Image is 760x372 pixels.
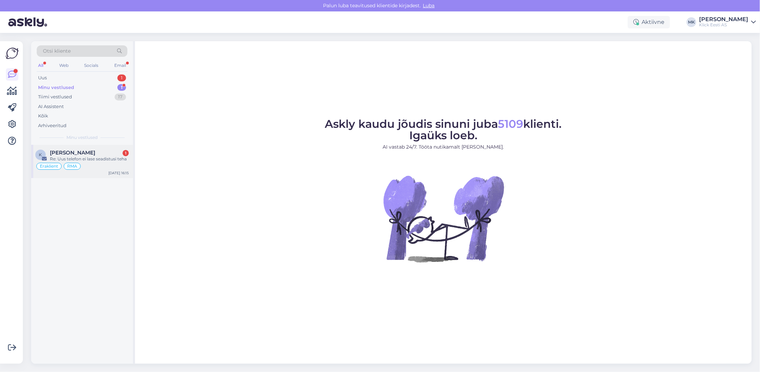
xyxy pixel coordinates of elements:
span: K [39,152,42,157]
span: 5109 [498,117,524,131]
div: 1 [117,84,126,91]
div: Re: Uus telefon ei lase seadistusi teha [50,156,129,162]
p: AI vastab 24/7. Tööta nutikamalt [PERSON_NAME]. [325,143,562,151]
div: All [37,61,45,70]
span: RMA [67,164,77,168]
div: Klick Eesti AS [699,22,748,28]
img: Askly Logo [6,47,19,60]
div: [DATE] 16:15 [108,170,129,176]
div: 17 [115,94,126,100]
div: Socials [83,61,100,70]
div: AI Assistent [38,103,64,110]
span: Minu vestlused [66,134,98,141]
span: Eraklient [40,164,58,168]
div: Web [58,61,70,70]
div: Minu vestlused [38,84,74,91]
div: 1 [117,74,126,81]
span: Kairi Kaadu [50,150,95,156]
div: Arhiveeritud [38,122,66,129]
span: Otsi kliente [43,47,71,55]
div: Email [113,61,127,70]
img: No Chat active [381,156,506,281]
div: Kõik [38,113,48,119]
div: 1 [123,150,129,156]
div: Uus [38,74,47,81]
div: MK [687,17,696,27]
span: Luba [421,2,437,9]
span: Askly kaudu jõudis sinuni juba klienti. Igaüks loeb. [325,117,562,142]
div: [PERSON_NAME] [699,17,748,22]
a: [PERSON_NAME]Klick Eesti AS [699,17,756,28]
div: Tiimi vestlused [38,94,72,100]
div: Aktiivne [628,16,670,28]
